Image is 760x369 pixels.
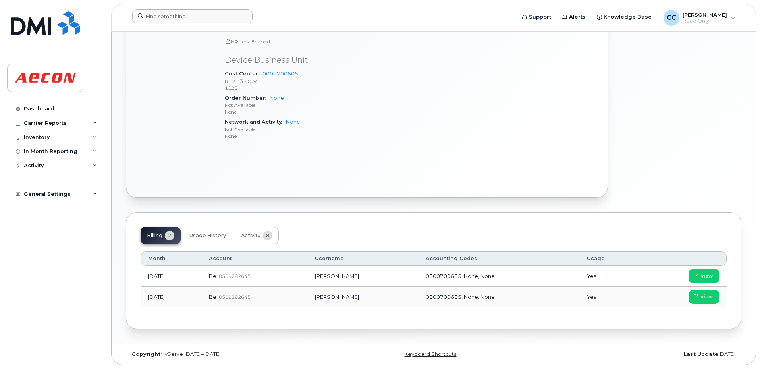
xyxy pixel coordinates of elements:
[202,251,308,266] th: Account
[529,13,551,21] span: Support
[209,294,219,300] span: Bell
[225,119,286,125] span: Network and Activity
[225,108,397,115] p: None
[209,273,219,279] span: Bell
[689,269,719,283] a: view
[286,119,300,125] a: None
[126,351,331,357] div: MyServe [DATE]–[DATE]
[426,294,495,300] span: 0000700605, None, None
[141,251,202,266] th: Month
[667,13,676,23] span: CC
[132,351,160,357] strong: Copyright
[701,293,713,300] span: view
[419,251,580,266] th: Accounting Codes
[189,232,226,239] span: Usage History
[225,78,397,85] p: RER P3 - CJV
[517,9,557,25] a: Support
[683,351,718,357] strong: Last Update
[263,231,272,240] span: 8
[141,266,202,286] td: [DATE]
[591,9,657,25] a: Knowledge Base
[225,54,397,66] p: Device Business Unit
[683,12,727,18] span: [PERSON_NAME]
[225,38,397,45] p: HR Lock Enabled
[689,290,719,304] a: view
[580,287,641,307] td: Yes
[225,126,397,133] p: Not Available
[701,272,713,280] span: view
[225,71,262,77] span: Cost Center
[308,287,419,307] td: [PERSON_NAME]
[262,71,298,77] a: 0000700605
[141,287,202,307] td: [DATE]
[569,13,586,21] span: Alerts
[580,266,641,286] td: Yes
[308,266,419,286] td: [PERSON_NAME]
[219,273,251,279] span: 0509282645
[225,102,397,108] p: Not Available
[241,232,260,239] span: Activity
[132,9,253,23] input: Find something...
[658,10,741,26] div: Christina Cefaratti
[683,18,727,24] span: Read Only
[270,95,284,101] a: None
[225,133,397,139] p: None
[225,85,397,91] p: 1125
[404,351,456,357] a: Keyboard Shortcuts
[426,273,495,279] span: 0000700605, None, None
[308,251,419,266] th: Username
[536,351,741,357] div: [DATE]
[580,251,641,266] th: Usage
[604,13,652,21] span: Knowledge Base
[557,9,591,25] a: Alerts
[225,95,270,101] span: Order Number
[219,294,251,300] span: 0509282645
